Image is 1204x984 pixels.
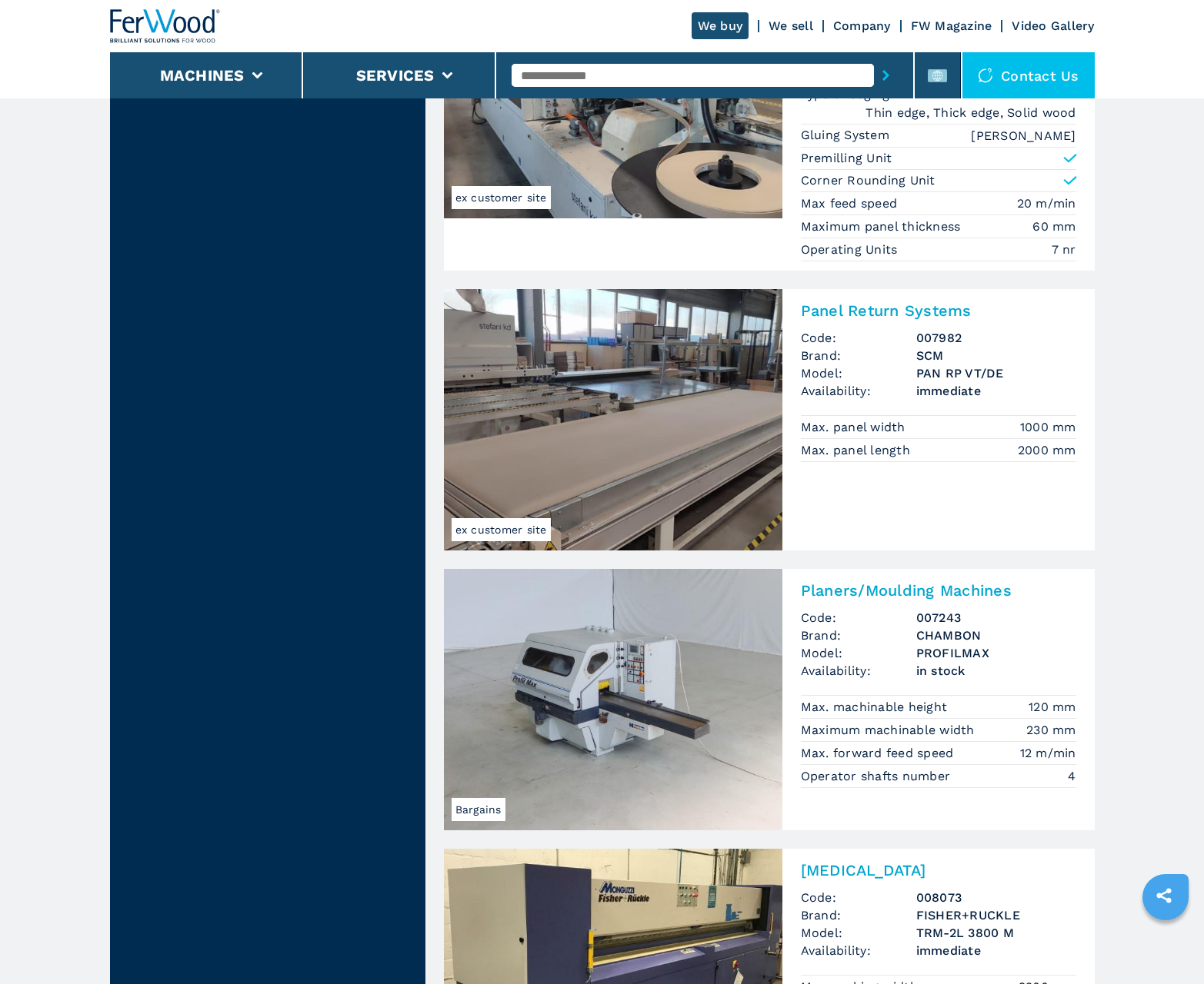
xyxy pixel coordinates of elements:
h3: SCM [916,347,1076,364]
p: Premilling Unit [801,150,892,167]
img: Ferwood [110,9,221,43]
span: Model: [801,924,916,942]
span: Code: [801,889,916,906]
em: 20 m/min [1017,194,1076,212]
p: Gluing System [801,127,894,144]
img: Panel Return Systems SCM PAN RP VT/DE [444,289,782,550]
a: sharethis [1145,876,1183,915]
span: Brand: [801,347,916,364]
span: Availability: [801,662,916,680]
span: Availability: [801,942,916,959]
a: We buy [692,12,749,39]
h2: [MEDICAL_DATA] [801,861,1076,879]
em: 12 m/min [1020,744,1076,762]
button: submit-button [874,58,898,93]
p: Maximum panel thickness [801,218,965,235]
span: Brand: [801,906,916,924]
p: Max. panel length [801,442,915,459]
em: 2000 mm [1018,441,1076,459]
h3: PAN RP VT/DE [916,364,1076,382]
p: Max. machinable height [801,699,952,716]
span: Availability: [801,382,916,400]
a: Video Gallery [1012,18,1094,33]
img: Contact us [978,68,993,83]
h3: 008073 [916,889,1076,906]
h2: Planers/Moulding Machines [801,581,1076,600]
h3: 007982 [916,329,1076,347]
h2: Panel Return Systems [801,301,1076,320]
em: 60 mm [1032,218,1076,235]
span: ex customer site [452,186,551,209]
em: 120 mm [1029,698,1076,716]
span: Code: [801,609,916,627]
button: Services [356,66,435,85]
a: We sell [769,18,813,33]
a: FW Magazine [911,18,992,33]
a: Company [833,18,891,33]
h3: PROFILMAX [916,644,1076,662]
span: immediate [916,382,1076,400]
span: Brand: [801,627,916,644]
p: Max. panel width [801,419,909,436]
p: Operating Units [801,241,902,258]
p: Operator shafts number [801,768,955,785]
em: [PERSON_NAME] [971,127,1076,145]
a: Panel Return Systems SCM PAN RP VT/DEex customer sitePanel Return SystemsCode:007982Brand:SCMMode... [444,289,1095,550]
span: Model: [801,364,916,382]
a: Planers/Moulding Machines CHAMBON PROFILMAXBargainsPlaners/Moulding MachinesCode:007243Brand:CHAM... [444,569,1095,830]
em: 4 [1068,767,1076,785]
div: Contact us [962,52,1095,98]
em: 1000 mm [1020,418,1076,436]
p: Max. forward feed speed [801,745,958,762]
iframe: Chat [1139,915,1192,972]
span: in stock [916,662,1076,680]
button: Machines [160,66,245,85]
h3: FISHER+RUCKLE [916,906,1076,924]
em: Thin edge, Thick edge, Solid wood [865,104,1076,121]
span: Model: [801,644,916,662]
em: 7 nr [1052,241,1076,258]
span: immediate [916,942,1076,959]
em: 230 mm [1026,721,1076,739]
h3: CHAMBON [916,627,1076,644]
span: Bargains [452,798,505,821]
img: Planers/Moulding Machines CHAMBON PROFILMAX [444,569,782,830]
h3: TRM-2L 3800 M [916,924,1076,942]
h3: 007243 [916,609,1076,627]
p: Corner Rounding Unit [801,172,936,189]
p: Maximum machinable width [801,722,979,739]
p: Max feed speed [801,195,902,212]
span: ex customer site [452,518,551,541]
span: Code: [801,329,916,347]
